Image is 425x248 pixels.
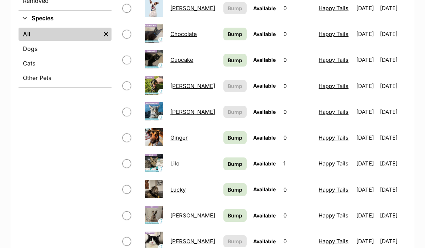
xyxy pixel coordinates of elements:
[170,31,197,37] a: Chocolate
[223,131,247,144] a: Bump
[380,99,406,124] td: [DATE]
[380,151,406,176] td: [DATE]
[223,235,247,247] button: Bump
[228,212,242,219] span: Bump
[280,47,315,72] td: 0
[228,82,242,90] span: Bump
[353,99,379,124] td: [DATE]
[228,237,242,245] span: Bump
[170,134,188,141] a: Ginger
[319,56,348,63] a: Happy Tails
[380,203,406,228] td: [DATE]
[253,212,276,219] span: Available
[253,238,276,244] span: Available
[223,54,247,67] a: Bump
[280,177,315,202] td: 0
[170,56,193,63] a: Cupcake
[170,5,215,12] a: [PERSON_NAME]
[228,186,242,193] span: Bump
[280,21,315,47] td: 0
[319,186,348,193] a: Happy Tails
[280,125,315,150] td: 0
[380,47,406,72] td: [DATE]
[319,31,348,37] a: Happy Tails
[380,73,406,99] td: [DATE]
[319,5,348,12] a: Happy Tails
[253,57,276,63] span: Available
[319,83,348,89] a: Happy Tails
[223,183,247,196] a: Bump
[170,108,215,115] a: [PERSON_NAME]
[19,42,112,55] a: Dogs
[353,177,379,202] td: [DATE]
[380,125,406,150] td: [DATE]
[353,151,379,176] td: [DATE]
[353,203,379,228] td: [DATE]
[380,21,406,47] td: [DATE]
[253,5,276,11] span: Available
[353,73,379,99] td: [DATE]
[253,135,276,141] span: Available
[19,26,112,87] div: Species
[253,83,276,89] span: Available
[319,160,348,167] a: Happy Tails
[228,30,242,38] span: Bump
[170,160,179,167] a: Lilo
[280,203,315,228] td: 0
[228,160,242,168] span: Bump
[280,73,315,99] td: 0
[353,125,379,150] td: [DATE]
[319,238,348,245] a: Happy Tails
[223,157,247,170] a: Bump
[170,238,215,245] a: [PERSON_NAME]
[228,4,242,12] span: Bump
[253,109,276,115] span: Available
[280,151,315,176] td: 1
[353,21,379,47] td: [DATE]
[19,14,112,23] button: Species
[319,108,348,115] a: Happy Tails
[170,212,215,219] a: [PERSON_NAME]
[223,2,247,14] button: Bump
[280,99,315,124] td: 0
[253,160,276,167] span: Available
[228,56,242,64] span: Bump
[223,28,247,40] a: Bump
[253,31,276,37] span: Available
[223,80,247,92] button: Bump
[101,28,112,41] a: Remove filter
[353,47,379,72] td: [DATE]
[228,134,242,141] span: Bump
[223,209,247,222] a: Bump
[19,28,101,41] a: All
[170,186,186,193] a: Lucky
[223,106,247,118] button: Bump
[380,177,406,202] td: [DATE]
[19,71,112,84] a: Other Pets
[228,108,242,116] span: Bump
[170,83,215,89] a: [PERSON_NAME]
[19,57,112,70] a: Cats
[319,212,348,219] a: Happy Tails
[253,186,276,192] span: Available
[319,134,348,141] a: Happy Tails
